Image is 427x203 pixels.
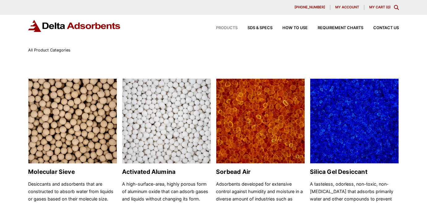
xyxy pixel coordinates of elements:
a: Products [206,26,238,30]
span: All Product Categories [28,48,70,52]
img: Delta Adsorbents [28,20,121,32]
span: Products [216,26,238,30]
a: Contact Us [363,26,399,30]
div: Toggle Modal Content [394,5,399,10]
h2: Molecular Sieve [28,168,117,175]
h2: Activated Alumina [122,168,211,175]
a: SDS & SPECS [238,26,273,30]
span: Contact Us [373,26,399,30]
span: How to Use [282,26,308,30]
a: How to Use [273,26,308,30]
span: Requirement Charts [318,26,363,30]
a: [PHONE_NUMBER] [290,5,330,10]
img: Silica Gel Desiccant [310,79,399,164]
a: My Cart (0) [369,5,391,9]
h2: Silica Gel Desiccant [310,168,399,175]
span: My account [335,6,359,9]
h2: Sorbead Air [216,168,305,175]
img: Activated Alumina [122,79,211,164]
img: Sorbead Air [216,79,305,164]
a: My account [330,5,364,10]
span: SDS & SPECS [247,26,273,30]
span: 0 [387,5,389,9]
a: Requirement Charts [308,26,363,30]
img: Molecular Sieve [28,79,117,164]
span: [PHONE_NUMBER] [294,6,325,9]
